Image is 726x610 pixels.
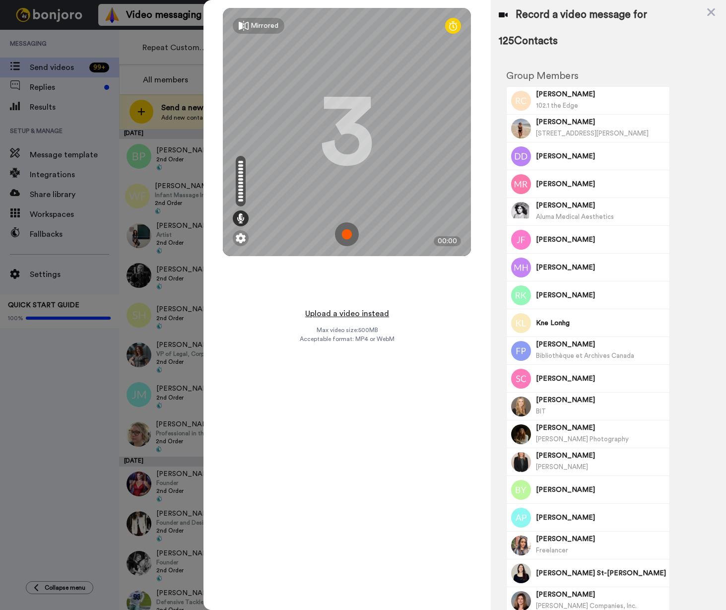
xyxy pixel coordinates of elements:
[511,452,531,472] img: Image of Joanie Simard
[536,339,666,349] span: [PERSON_NAME]
[536,213,614,220] span: Aluma Medical Aesthetics
[536,590,666,600] span: [PERSON_NAME]
[536,568,666,578] span: [PERSON_NAME] St-[PERSON_NAME]
[511,230,531,250] img: Image of Justin Faryna
[511,285,531,305] img: Image of Rona Kamitakahara
[511,563,531,583] img: Image of Anne-Sophie St-Arnaud Léveillé
[536,513,666,523] span: [PERSON_NAME]
[506,70,670,81] h2: Group Members
[536,451,666,461] span: [PERSON_NAME]
[511,91,531,111] img: Image of Ryan Carter
[536,534,666,544] span: [PERSON_NAME]
[335,222,359,246] img: ic_record_start.svg
[536,318,666,328] span: Kne Lonhg
[536,117,666,127] span: [PERSON_NAME]
[536,547,568,553] span: Freelancer
[536,485,666,495] span: [PERSON_NAME]
[536,423,666,433] span: [PERSON_NAME]
[236,233,246,243] img: ic_gear.svg
[316,326,378,334] span: Max video size: 500 MB
[536,201,666,210] span: [PERSON_NAME]
[300,335,395,343] span: Acceptable format: MP4 or WebM
[511,369,531,389] img: Image of Shawn Carroll
[536,102,578,109] span: 102.1 the Edge
[434,236,461,246] div: 00:00
[511,536,531,555] img: Image of Laurissa Hawkins
[536,179,666,189] span: [PERSON_NAME]
[536,374,666,384] span: [PERSON_NAME]
[511,258,531,277] img: Image of Marianne Hobbs
[511,480,531,500] img: Image of Brianna Yellowley
[320,95,374,169] div: 3
[536,151,666,161] span: [PERSON_NAME]
[511,397,531,416] img: Image of Britney Hammerlindl
[536,395,666,405] span: [PERSON_NAME]
[536,89,666,99] span: [PERSON_NAME]
[511,174,531,194] img: Image of Magi Reyes
[536,263,666,272] span: [PERSON_NAME]
[511,341,531,361] img: Image of Frédéric Purenne
[536,464,588,470] span: [PERSON_NAME]
[511,508,531,528] img: Image of Aaron Phillips
[536,408,546,414] span: BIT
[511,424,531,444] img: Image of Myriam Ménard
[511,313,531,333] img: Image of Kne Lonhg
[536,436,629,442] span: [PERSON_NAME] Photography
[536,130,649,136] span: [STREET_ADDRESS][PERSON_NAME]
[511,119,531,138] img: Image of Mackenzie Lane
[536,603,637,609] span: [PERSON_NAME] Companies, Inc.
[536,290,666,300] span: [PERSON_NAME]
[511,146,531,166] img: Image of Devonn Drossel
[511,202,531,222] img: Image of Kimberly Santos
[302,307,392,320] button: Upload a video instead
[536,235,666,245] span: [PERSON_NAME]
[536,352,634,359] span: Bibliothèque et Archives Canada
